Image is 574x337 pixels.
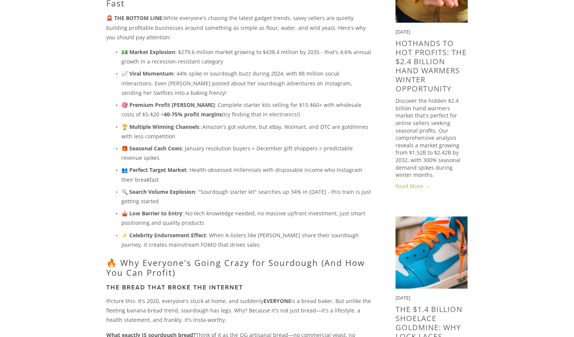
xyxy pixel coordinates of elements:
p: : January resolution buyers + December gift shoppers = predictable revenue spikes [121,144,371,162]
p: : "Sourdough starter kit" searches up 34% in [DATE] - this train is just getting started [121,187,371,206]
strong: ⚡ Celebrity Endorsement Effect [121,232,206,239]
strong: 🎯 Premium Profit [PERSON_NAME] [121,101,215,108]
p: : When A-listers like [PERSON_NAME] share their sourdough journey, it creates mainstream FOMO tha... [121,230,371,249]
time: [DATE] [396,28,410,35]
a: HotHands to Hot Profits: The $2.4 Billion Hand Warmers Winter Opportunity [396,38,467,94]
p: Discover the hidden $2.4 billion hand warmers market that's perfect for online sellers seeking se... [396,97,468,179]
strong: 🏆 Multiple Winning Channels [121,123,199,130]
p: : $279.6 million market growing to $438.4 million by 2035 - that's 4.6% annual growth in a recess... [121,47,371,66]
p: Picture this: It's 2020, everyone's stuck at home, and suddenly is a bread baker. But unlike the ... [106,296,371,325]
strong: 📈 Viral Momentum [121,70,174,77]
strong: 👥 Perfect Target Market [121,166,186,173]
time: [DATE] [396,294,410,301]
p: : No tech knowledge needed, no massive upfront investment, just smart positioning and quality pro... [121,209,371,227]
strong: 🎁 Seasonal Cash Cows [121,145,182,152]
strong: 🎪 Low Barrier to Entry [121,210,182,217]
strong: EVERYONE [264,297,291,305]
p: : Amazon's got volume, but eBay, Walmart, and DTC are goldmines with less competition [121,122,371,141]
strong: 🚨 THE BOTTOM LINE: [106,14,164,22]
p: While everyone's chasing the latest gadget trends, savvy sellers are quietly building profitable ... [106,13,371,42]
h2: 🔥 Why Everyone's Going Crazy for Sourdough (And How You Can Profit) [106,258,371,278]
strong: 💵 Market Explosion [121,48,175,56]
p: : 44% spike in sourdough buzz during 2024, with 88 million social interactions. Even [PERSON_NAME... [121,69,371,97]
strong: 🔍 Search Volume Explosion [121,188,195,195]
a: Read More → [396,182,468,190]
strong: 40-75% profit margins [164,111,222,118]
p: : Complete starter kits selling for $15-$60+ with wholesale costs of $5-$20 = (try finding that i... [121,100,371,119]
h3: The Bread That Broke the Internet [106,284,371,291]
p: : Health-obsessed millennials with disposable income who Instagram their breakfast [121,165,371,184]
img: The $1.4 Billion Shoelace Goldmine: Why Lock Laces, HICKIES, and Xpand Are Crushing Traditional B... [396,216,468,289]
